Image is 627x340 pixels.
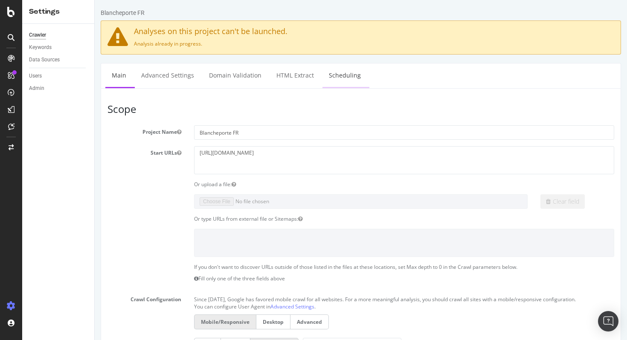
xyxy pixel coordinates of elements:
a: Advanced Settings [176,303,220,310]
button: Start URLs [82,149,87,156]
a: Keywords [29,43,88,52]
p: If you don't want to discover URLs outside of those listed in the files at these locations, set M... [99,263,520,271]
div: Or upload a file: [93,181,526,188]
a: Advanced Settings [40,63,106,87]
a: Users [29,72,88,81]
p: Fill only one of the three fields above [99,275,520,282]
label: Start URLs [6,146,93,156]
a: Data Sources [29,55,88,64]
a: Scheduling [228,63,273,87]
div: Blancheporte FR [6,9,50,17]
div: Crawler [29,31,46,40]
a: HTML Extract [175,63,226,87]
a: Admin [29,84,88,93]
p: You can configure User Agent in . [99,303,520,310]
div: Admin [29,84,44,93]
textarea: [URL][DOMAIN_NAME] [99,146,520,174]
h3: Scope [13,104,520,115]
div: Users [29,72,42,81]
p: Since [DATE], Google has favored mobile crawl for all websites. For a more meaningful analysis, y... [99,293,520,303]
div: Data Sources [29,55,60,64]
div: Settings [29,7,87,17]
label: Advanced [196,314,234,329]
label: Mobile/Responsive [99,314,161,329]
label: Project Name [6,125,93,135]
label: Crawl Configuration [6,293,93,303]
a: Main [11,63,38,87]
div: Open Intercom Messenger [598,311,618,331]
div: Or type URLs from external file or Sitemaps: [93,215,526,222]
div: Keywords [29,43,52,52]
a: Crawler [29,31,88,40]
h4: Analyses on this project can't be launched. [13,27,520,36]
button: Project Name [82,128,87,135]
label: Desktop [161,314,196,329]
a: Domain Validation [108,63,173,87]
p: Analysis already in progress. [13,40,520,47]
